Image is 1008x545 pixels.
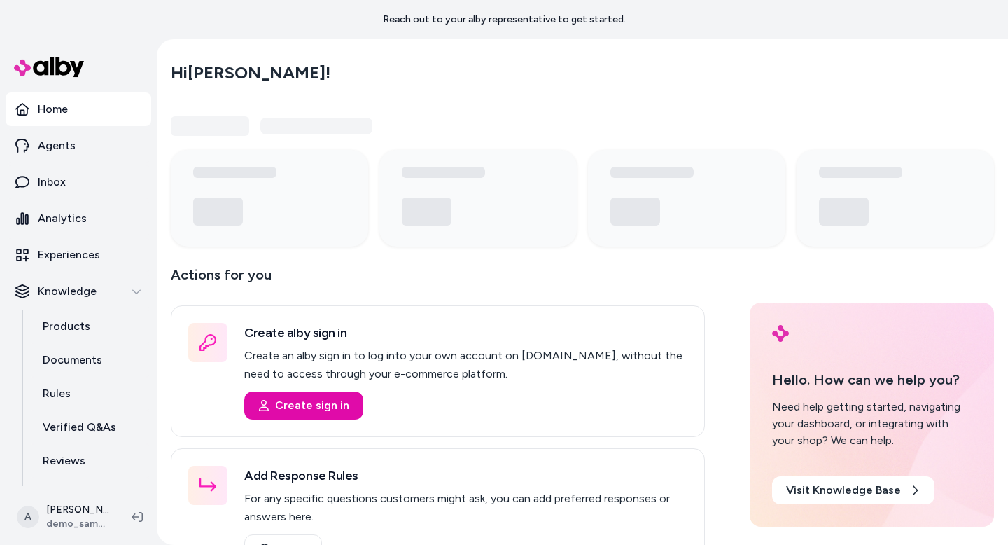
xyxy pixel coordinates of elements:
p: Actions for you [171,263,705,297]
span: demo_samsung [46,517,109,531]
p: Hello. How can we help you? [772,369,972,390]
p: [PERSON_NAME] [46,503,109,517]
p: Products [43,318,90,335]
p: For any specific questions customers might ask, you can add preferred responses or answers here. [244,490,687,526]
a: Visit Knowledge Base [772,476,934,504]
p: Agents [38,137,76,154]
p: Create an alby sign in to log into your own account on [DOMAIN_NAME], without the need to access ... [244,347,687,383]
p: Reviews [43,453,85,469]
a: Reviews [29,444,151,478]
span: A [17,506,39,528]
a: Experiences [6,238,151,272]
a: Documents [29,343,151,377]
div: Need help getting started, navigating your dashboard, or integrating with your shop? We can help. [772,399,972,449]
h2: Hi [PERSON_NAME] ! [171,62,330,83]
p: Rules [43,385,71,402]
p: Knowledge [38,283,97,300]
p: Home [38,101,68,118]
p: Experiences [38,247,100,263]
a: Home [6,92,151,126]
p: Reach out to your alby representative to get started. [383,13,626,27]
p: Analytics [38,210,87,227]
a: Verified Q&As [29,411,151,444]
a: Survey Questions [29,478,151,511]
p: Documents [43,352,102,368]
h3: Add Response Rules [244,466,687,485]
a: Rules [29,377,151,411]
a: Agents [6,129,151,163]
a: Analytics [6,202,151,235]
a: Inbox [6,165,151,199]
button: A[PERSON_NAME]demo_samsung [8,495,120,539]
p: Verified Q&As [43,419,116,436]
button: Create sign in [244,392,363,420]
img: alby Logo [14,57,84,77]
button: Knowledge [6,275,151,308]
h3: Create alby sign in [244,323,687,343]
a: Products [29,310,151,343]
img: alby Logo [772,325,789,342]
p: Inbox [38,174,66,191]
